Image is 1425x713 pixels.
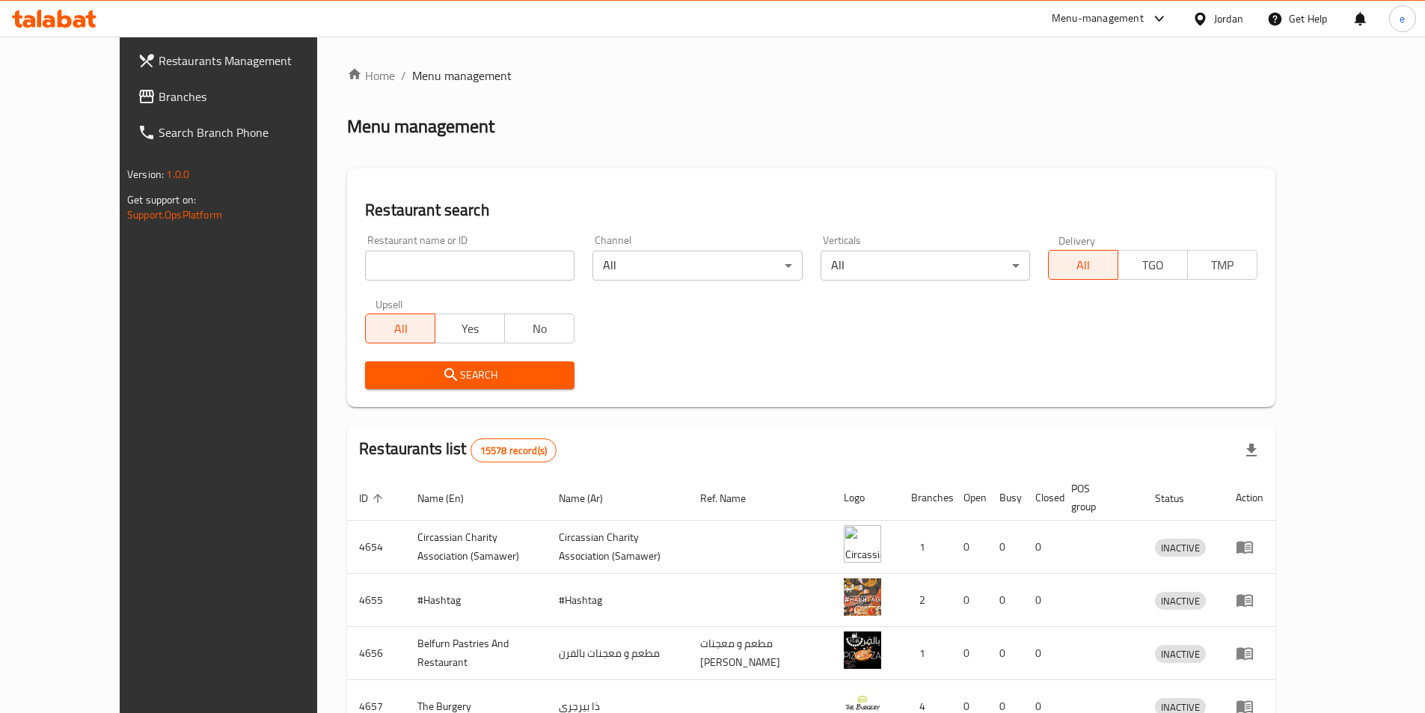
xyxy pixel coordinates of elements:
span: 1.0.0 [166,165,189,184]
span: TGO [1124,254,1182,276]
div: Menu [1236,644,1263,662]
label: Upsell [376,299,403,309]
th: Busy [987,475,1023,521]
span: Yes [441,318,499,340]
div: All [592,251,802,281]
div: All [821,251,1030,281]
span: POS group [1071,480,1125,515]
span: Ref. Name [700,489,765,507]
span: TMP [1194,254,1251,276]
div: Export file [1234,432,1269,468]
td: 0 [987,521,1023,574]
td: ​Circassian ​Charity ​Association​ (Samawer) [547,521,688,574]
img: Belfurn Pastries And Restaurant [844,631,881,669]
span: e [1400,10,1405,27]
span: Branches [159,88,346,105]
h2: Menu management [347,114,494,138]
img: ​Circassian ​Charity ​Association​ (Samawer) [844,525,881,563]
div: Jordan [1214,10,1243,27]
td: 0 [1023,574,1059,627]
td: 4654 [347,521,405,574]
span: Get support on: [127,190,196,209]
span: Status [1155,489,1204,507]
span: Menu management [412,67,512,85]
span: Name (Ar) [559,489,622,507]
input: Search for restaurant name or ID.. [365,251,574,281]
a: Support.OpsPlatform [127,205,222,224]
div: Menu-management [1052,10,1144,28]
span: INACTIVE [1155,593,1206,610]
td: 4655 [347,574,405,627]
th: Action [1224,475,1275,521]
span: 15578 record(s) [471,444,556,458]
td: 0 [1023,521,1059,574]
th: Branches [899,475,951,521]
span: Restaurants Management [159,52,346,70]
td: 0 [951,574,987,627]
span: INACTIVE [1155,646,1206,663]
span: Name (En) [417,489,483,507]
li: / [401,67,406,85]
a: Restaurants Management [126,43,358,79]
a: Branches [126,79,358,114]
div: INACTIVE [1155,645,1206,663]
span: Version: [127,165,164,184]
img: #Hashtag [844,578,881,616]
button: TMP [1187,250,1257,280]
td: #Hashtag [547,574,688,627]
button: Yes [435,313,505,343]
h2: Restaurant search [365,199,1257,221]
button: TGO [1118,250,1188,280]
div: Menu [1236,538,1263,556]
div: INACTIVE [1155,592,1206,610]
th: Closed [1023,475,1059,521]
td: 2 [899,574,951,627]
td: 0 [987,574,1023,627]
span: Search Branch Phone [159,123,346,141]
td: 0 [951,627,987,680]
td: ​Circassian ​Charity ​Association​ (Samawer) [405,521,547,574]
td: #Hashtag [405,574,547,627]
td: 1 [899,627,951,680]
th: Logo [832,475,899,521]
span: INACTIVE [1155,539,1206,557]
nav: breadcrumb [347,67,1275,85]
td: مطعم و معجنات بالفرن [547,627,688,680]
span: No [511,318,569,340]
td: 0 [1023,627,1059,680]
td: 4656 [347,627,405,680]
h2: Restaurants list [359,438,557,462]
div: Total records count [471,438,557,462]
span: ID [359,489,387,507]
span: All [1055,254,1112,276]
label: Delivery [1058,235,1096,245]
span: All [372,318,429,340]
button: No [504,313,574,343]
td: مطعم و معجنات [PERSON_NAME] [688,627,832,680]
td: 0 [951,521,987,574]
td: Belfurn Pastries And Restaurant [405,627,547,680]
span: Search [377,366,563,385]
button: All [365,313,435,343]
th: Open [951,475,987,521]
td: 1 [899,521,951,574]
a: Home [347,67,395,85]
td: 0 [987,627,1023,680]
button: All [1048,250,1118,280]
a: Search Branch Phone [126,114,358,150]
button: Search [365,361,574,389]
div: Menu [1236,591,1263,609]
